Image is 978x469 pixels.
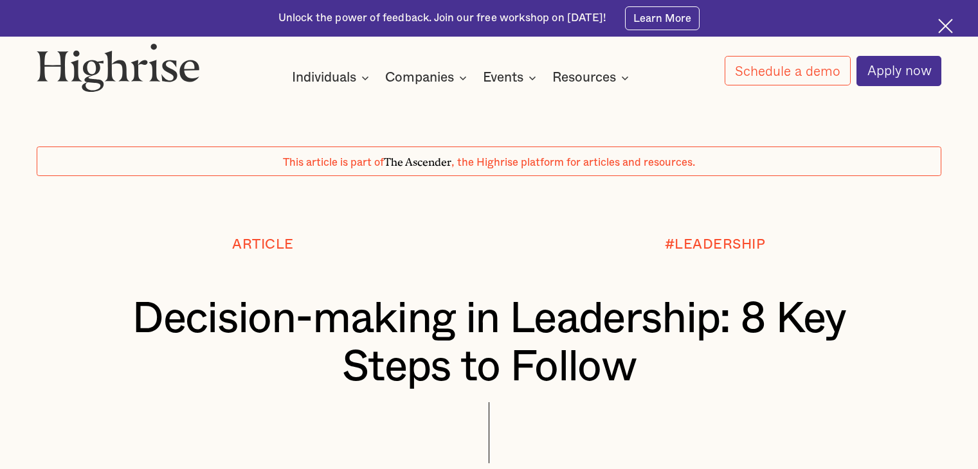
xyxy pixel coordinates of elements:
[385,70,471,85] div: Companies
[552,70,616,85] div: Resources
[37,43,200,93] img: Highrise logo
[451,157,695,168] span: , the Highrise platform for articles and resources.
[483,70,540,85] div: Events
[384,154,451,166] span: The Ascender
[232,237,294,252] div: Article
[292,70,373,85] div: Individuals
[725,56,851,85] a: Schedule a demo
[665,237,766,252] div: #LEADERSHIP
[385,70,454,85] div: Companies
[75,295,904,391] h1: Decision-making in Leadership: 8 Key Steps to Follow
[625,6,700,30] a: Learn More
[283,157,384,168] span: This article is part of
[483,70,523,85] div: Events
[292,70,356,85] div: Individuals
[278,11,606,26] div: Unlock the power of feedback. Join our free workshop on [DATE]!
[938,19,953,33] img: Cross icon
[552,70,633,85] div: Resources
[856,56,941,86] a: Apply now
